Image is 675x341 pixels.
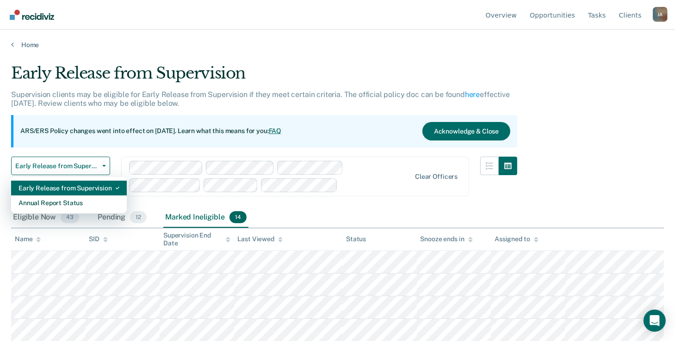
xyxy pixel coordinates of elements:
[11,177,127,214] div: Dropdown Menu
[163,207,248,228] div: Marked Ineligible14
[11,41,664,49] a: Home
[238,235,283,243] div: Last Viewed
[163,231,230,247] div: Supervision End Date
[61,211,79,223] span: 43
[19,195,119,210] div: Annual Report Status
[89,235,108,243] div: SID
[20,127,281,136] p: ARS/ERS Policy changes went into effect on [DATE]. Learn what this means for you:
[11,90,510,108] p: Supervision clients may be eligible for Early Release from Supervision if they meet certain crite...
[15,235,41,243] div: Name
[11,157,110,175] button: Early Release from Supervision
[653,7,668,22] button: Profile dropdown button
[10,10,54,20] img: Recidiviz
[421,235,473,243] div: Snooze ends in
[346,235,366,243] div: Status
[422,122,510,140] button: Acknowledge & Close
[19,181,119,195] div: Early Release from Supervision
[11,64,517,90] div: Early Release from Supervision
[229,211,247,223] span: 14
[644,310,666,332] div: Open Intercom Messenger
[495,235,538,243] div: Assigned to
[15,162,99,170] span: Early Release from Supervision
[130,211,147,223] span: 12
[653,7,668,22] div: J A
[415,173,458,181] div: Clear officers
[269,127,282,134] a: FAQ
[11,207,81,228] div: Eligible Now43
[96,207,149,228] div: Pending12
[465,90,480,99] a: here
